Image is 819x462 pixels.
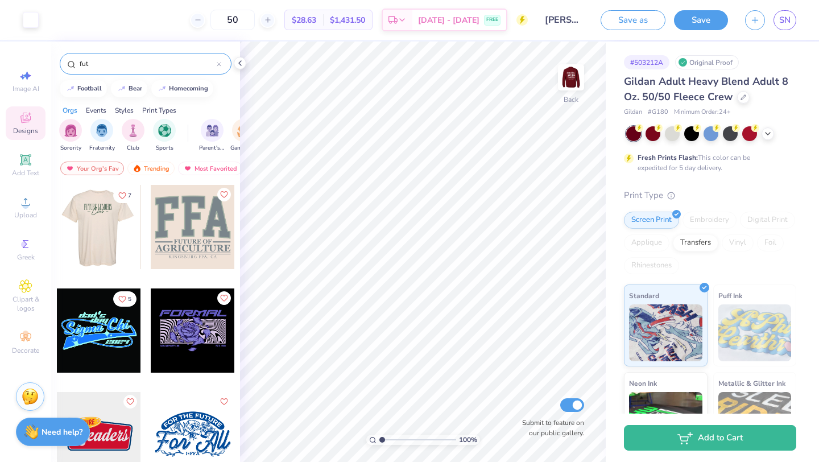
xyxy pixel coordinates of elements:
button: filter button [153,119,176,152]
div: Print Type [624,189,796,202]
span: Gildan [624,108,642,117]
button: filter button [59,119,82,152]
img: Fraternity Image [96,124,108,137]
span: Clipart & logos [6,295,45,313]
label: Submit to feature on our public gallery. [516,418,584,438]
button: Like [217,291,231,305]
div: This color can be expedited for 5 day delivery. [638,152,777,173]
span: Upload [14,211,37,220]
strong: Need help? [42,427,82,438]
button: bear [111,80,147,97]
button: Save [674,10,728,30]
img: Puff Ink [718,304,792,361]
span: Standard [629,290,659,302]
img: trend_line.gif [158,85,167,92]
span: Gildan Adult Heavy Blend Adult 8 Oz. 50/50 Fleece Crew [624,75,788,104]
div: Events [86,105,106,115]
button: Like [113,188,136,203]
img: Metallic & Glitter Ink [718,392,792,449]
div: Trending [127,162,175,175]
img: Game Day Image [237,124,250,137]
input: Try "Alpha" [78,58,217,69]
div: football [77,85,102,92]
img: Sports Image [158,124,171,137]
button: filter button [89,119,115,152]
div: Applique [624,234,669,251]
div: Rhinestones [624,257,679,274]
div: Styles [115,105,134,115]
span: $28.63 [292,14,316,26]
span: FREE [486,16,498,24]
div: homecoming [169,85,208,92]
img: Club Image [127,124,139,137]
span: Parent's Weekend [199,144,225,152]
button: Like [217,188,231,201]
div: Orgs [63,105,77,115]
button: Add to Cart [624,425,796,451]
span: $1,431.50 [330,14,365,26]
span: Sports [156,144,173,152]
span: 100 % [459,435,477,445]
div: Transfers [673,234,718,251]
input: – – [210,10,255,30]
span: Designs [13,126,38,135]
img: Sorority Image [64,124,77,137]
button: filter button [122,119,144,152]
div: Screen Print [624,212,679,229]
span: Metallic & Glitter Ink [718,377,785,389]
span: Game Day [230,144,257,152]
button: filter button [230,119,257,152]
div: filter for Sports [153,119,176,152]
button: filter button [199,119,225,152]
button: football [60,80,107,97]
span: Greek [17,253,35,262]
span: 7 [128,193,131,199]
div: bear [129,85,142,92]
span: Puff Ink [718,290,742,302]
img: trend_line.gif [66,85,75,92]
span: SN [779,14,791,27]
div: Print Types [142,105,176,115]
img: Neon Ink [629,392,702,449]
span: 5 [128,296,131,302]
span: Decorate [12,346,39,355]
div: Your Org's Fav [60,162,124,175]
div: Digital Print [740,212,795,229]
div: filter for Parent's Weekend [199,119,225,152]
img: trending.gif [133,164,142,172]
a: SN [773,10,796,30]
img: most_fav.gif [65,164,75,172]
div: # 503212A [624,55,669,69]
div: filter for Club [122,119,144,152]
span: # G180 [648,108,668,117]
span: Image AI [13,84,39,93]
img: trend_line.gif [117,85,126,92]
span: [DATE] - [DATE] [418,14,479,26]
img: most_fav.gif [183,164,192,172]
button: homecoming [151,80,213,97]
div: Embroidery [682,212,737,229]
div: Vinyl [722,234,754,251]
button: Like [113,291,136,307]
div: filter for Sorority [59,119,82,152]
input: Untitled Design [536,9,592,31]
div: Foil [757,234,784,251]
button: Like [217,395,231,409]
span: Club [127,144,139,152]
div: Back [564,94,578,105]
img: Standard [629,304,702,361]
img: Parent's Weekend Image [206,124,219,137]
span: Add Text [12,168,39,178]
span: Sorority [60,144,81,152]
div: Original Proof [675,55,739,69]
img: Back [560,66,582,89]
button: Like [123,395,137,409]
span: Neon Ink [629,377,657,389]
div: Most Favorited [178,162,242,175]
strong: Fresh Prints Flash: [638,153,698,162]
span: Fraternity [89,144,115,152]
div: filter for Game Day [230,119,257,152]
button: Save as [601,10,665,30]
span: Minimum Order: 24 + [674,108,731,117]
div: filter for Fraternity [89,119,115,152]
